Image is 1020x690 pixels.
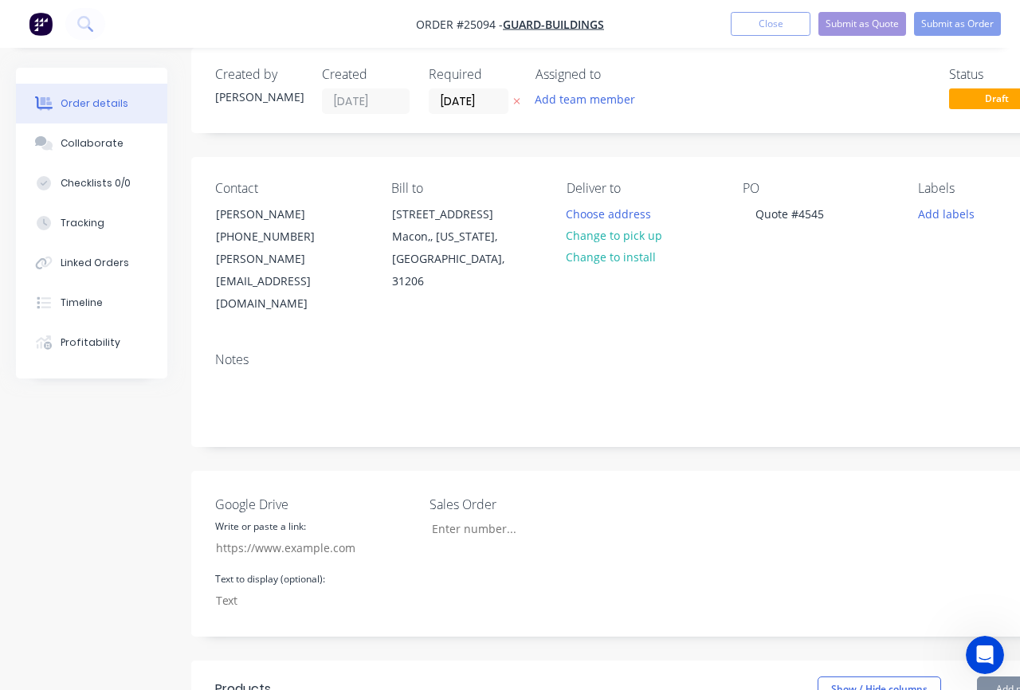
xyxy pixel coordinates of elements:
div: Quote #4545 [743,202,837,225]
div: Checklists 0/0 [61,176,131,190]
button: Close [731,12,810,36]
div: Linked Orders [61,256,129,270]
button: Linked Orders [16,243,167,283]
input: Enter number... [418,517,629,541]
div: [PERSON_NAME][PHONE_NUMBER][PERSON_NAME][EMAIL_ADDRESS][DOMAIN_NAME] [202,202,362,316]
img: Factory [29,12,53,36]
div: Bill to [391,181,542,196]
button: Submit as Quote [818,12,906,36]
button: Order details [16,84,167,123]
button: Tracking [16,203,167,243]
button: Choose address [558,202,660,224]
button: Timeline [16,283,167,323]
button: Collaborate [16,123,167,163]
button: Change to install [558,246,665,268]
h1: Share it with us [94,8,228,35]
div: Contact [215,181,366,196]
div: Assigned to [535,67,695,82]
div: [STREET_ADDRESS]Macon,, [US_STATE], [GEOGRAPHIC_DATA], 31206 [379,202,538,293]
div: PO [743,181,893,196]
button: Submit as Order [914,12,1001,36]
div: Macon,, [US_STATE], [GEOGRAPHIC_DATA], 31206 [392,225,524,292]
button: Add team member [535,88,644,110]
div: Profitability [61,335,120,350]
input: Text [207,589,397,613]
div: Created [322,67,410,82]
button: Add team member [527,88,644,110]
div: Tracking [61,216,104,230]
label: Sales Order [430,495,629,514]
label: Text to display (optional): [215,572,325,586]
a: Guard-Buildings [503,17,604,32]
button: Change to pick up [558,225,671,246]
div: [PERSON_NAME] [215,88,303,105]
div: Timeline [61,296,103,310]
div: Deliver to [567,181,717,196]
gu-sc-dial: Click to Connect 9194137395 [216,229,315,244]
div: Close [280,7,308,36]
div: Created by [215,67,303,82]
button: Add labels [909,202,983,224]
div: [STREET_ADDRESS] [392,203,524,225]
button: go back [10,6,41,37]
div: Collaborate [61,136,124,151]
button: Checklists 0/0 [16,163,167,203]
div: [PERSON_NAME] [216,203,348,225]
label: Write or paste a link: [215,519,306,534]
div: Required [429,67,516,82]
label: Google Drive [215,495,414,514]
input: https://www.example.com [207,536,397,560]
button: Profitability [16,323,167,363]
div: Order details [61,96,128,111]
div: [PERSON_NAME][EMAIL_ADDRESS][DOMAIN_NAME] [216,248,348,315]
iframe: Intercom live chat [966,636,1004,674]
span: Order #25094 - [416,17,503,32]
